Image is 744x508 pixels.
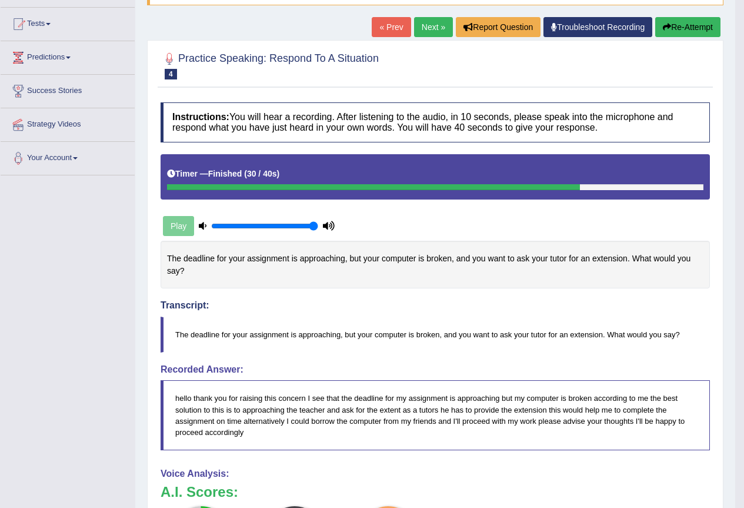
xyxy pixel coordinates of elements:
[161,469,710,479] h4: Voice Analysis:
[1,41,135,71] a: Predictions
[165,69,177,79] span: 4
[414,17,453,37] a: Next »
[161,364,710,375] h4: Recorded Answer:
[172,112,229,122] b: Instructions:
[167,170,279,178] h5: Timer —
[655,17,720,37] button: Re-Attempt
[456,17,541,37] button: Report Question
[277,169,280,178] b: )
[161,50,379,79] h2: Practice Speaking: Respond To A Situation
[208,169,242,178] b: Finished
[161,102,710,142] h4: You will hear a recording. After listening to the audio, in 10 seconds, please speak into the mic...
[543,17,652,37] a: Troubleshoot Recording
[1,108,135,138] a: Strategy Videos
[372,17,411,37] a: « Prev
[161,484,238,500] b: A.I. Scores:
[161,241,710,288] div: The deadline for your assignment is approaching, but your computer is broken, and you want to ask...
[244,169,247,178] b: (
[161,317,710,353] blockquote: The deadline for your assignment is approaching, but your computer is broken, and you want to ask...
[1,8,135,37] a: Tests
[1,142,135,171] a: Your Account
[161,380,710,450] blockquote: hello thank you for raising this concern I see that the deadline for my assignment is approaching...
[1,75,135,104] a: Success Stories
[247,169,277,178] b: 30 / 40s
